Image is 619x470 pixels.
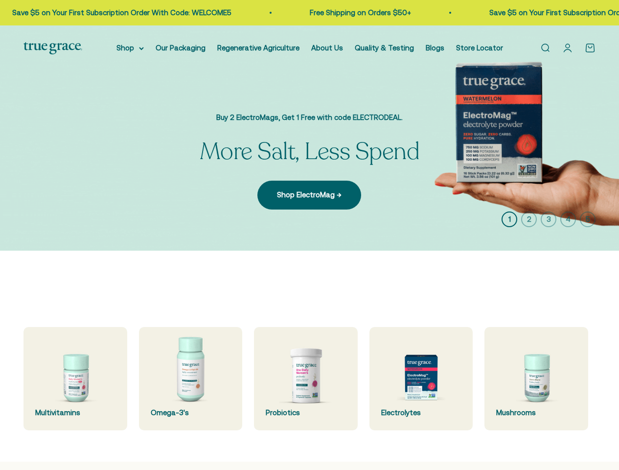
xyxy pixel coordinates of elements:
a: Free Shipping on Orders $50+ [310,8,411,17]
a: Store Locator [456,44,503,52]
a: Omega-3's [139,327,243,431]
button: 5 [580,211,596,227]
div: Omega-3's [151,407,231,419]
p: Buy 2 ElectroMags, Get 1 Free with code ELECTRODEAL. [200,112,420,123]
a: Quality & Testing [355,44,414,52]
button: 4 [560,211,576,227]
button: 3 [541,211,556,227]
a: About Us [311,44,343,52]
split-lines: More Salt, Less Spend [200,136,420,167]
a: Probiotics [254,327,358,431]
a: Multivitamins [23,327,127,431]
a: Blogs [426,44,444,52]
button: 2 [521,211,537,227]
a: Shop ElectroMag → [257,181,361,209]
div: Multivitamins [35,407,115,419]
a: Mushrooms [484,327,588,431]
button: 1 [502,211,517,227]
summary: Shop [116,42,144,54]
div: Electrolytes [381,407,461,419]
a: Our Packaging [156,44,206,52]
div: Mushrooms [496,407,576,419]
p: Save $5 on Your First Subscription Order With Code: WELCOME5 [12,7,231,19]
a: Regenerative Agriculture [217,44,299,52]
a: Electrolytes [369,327,473,431]
div: Probiotics [266,407,346,419]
